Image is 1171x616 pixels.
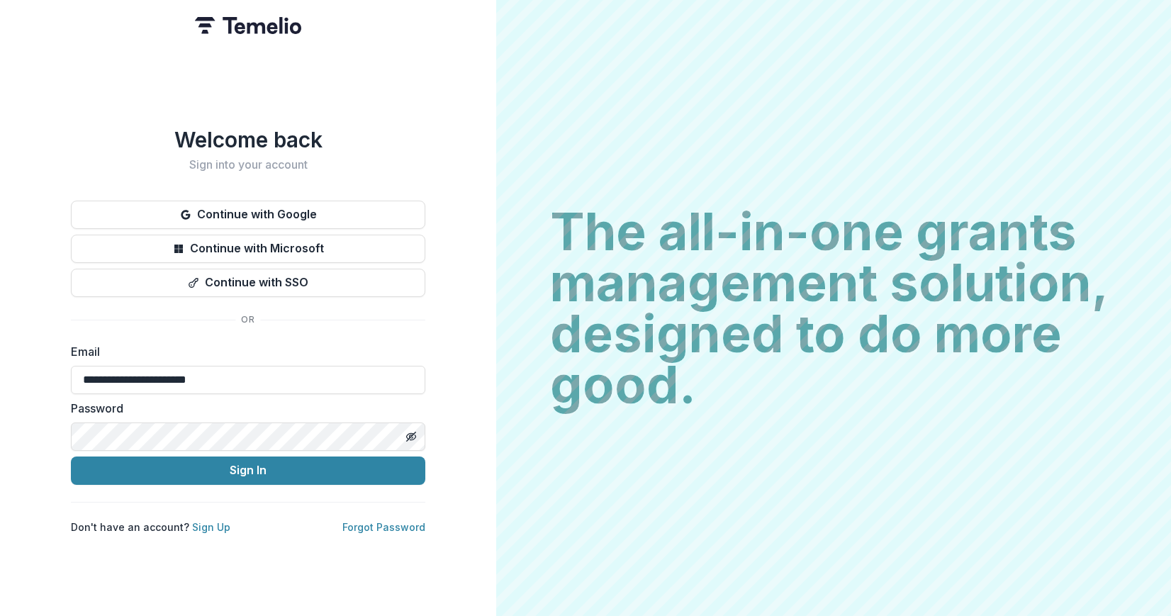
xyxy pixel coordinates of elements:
button: Sign In [71,457,425,485]
label: Email [71,343,417,360]
button: Continue with SSO [71,269,425,297]
label: Password [71,400,417,417]
h2: Sign into your account [71,158,425,172]
button: Continue with Google [71,201,425,229]
p: Don't have an account? [71,520,230,534]
a: Forgot Password [342,521,425,533]
button: Continue with Microsoft [71,235,425,263]
a: Sign Up [192,521,230,533]
img: Temelio [195,17,301,34]
h1: Welcome back [71,127,425,152]
button: Toggle password visibility [400,425,422,448]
